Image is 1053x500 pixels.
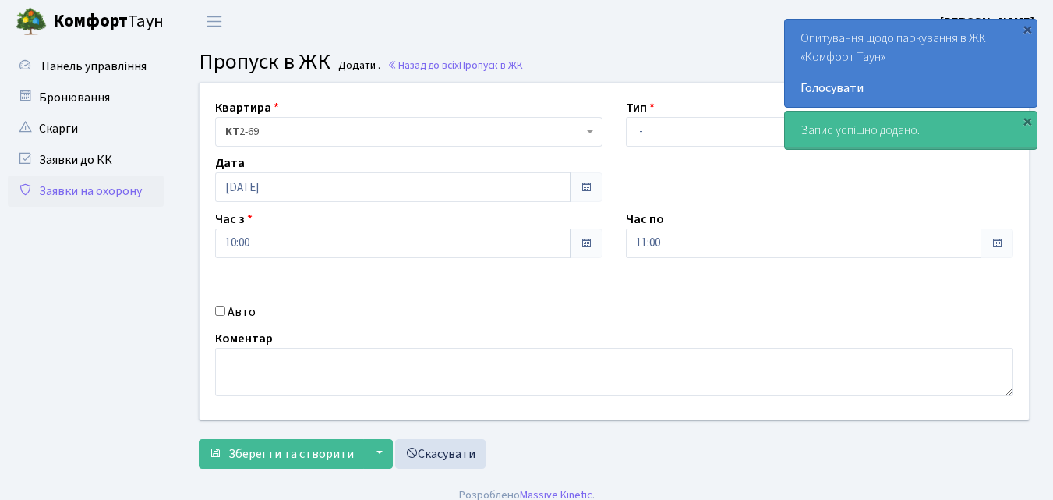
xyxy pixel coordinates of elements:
[215,98,279,117] label: Квартира
[387,58,523,73] a: Назад до всіхПропуск в ЖК
[785,112,1037,149] div: Запис успішно додано.
[459,58,523,73] span: Пропуск в ЖК
[940,13,1034,30] b: [PERSON_NAME]
[53,9,164,35] span: Таун
[215,117,602,147] span: <b>КТ</b>&nbsp;&nbsp;&nbsp;&nbsp;2-69
[626,210,664,229] label: Час по
[199,439,364,469] button: Зберегти та створити
[8,113,164,144] a: Скарги
[215,329,273,348] label: Коментар
[215,154,245,172] label: Дата
[228,445,354,463] span: Зберегти та створити
[16,6,47,37] img: logo.png
[225,124,583,140] span: <b>КТ</b>&nbsp;&nbsp;&nbsp;&nbsp;2-69
[1019,113,1035,129] div: ×
[228,303,256,321] label: Авто
[8,144,164,176] a: Заявки до КК
[41,58,147,75] span: Панель управління
[225,124,239,140] b: КТ
[195,9,234,34] button: Переключити навігацію
[785,20,1037,107] div: Опитування щодо паркування в ЖК «Комфорт Таун»
[8,51,164,82] a: Панель управління
[335,59,380,73] small: Додати .
[8,82,164,113] a: Бронювання
[800,79,1021,98] a: Голосувати
[626,98,655,117] label: Тип
[53,9,128,34] b: Комфорт
[395,439,486,469] a: Скасувати
[8,176,164,207] a: Заявки на охорону
[940,12,1034,31] a: [PERSON_NAME]
[1019,21,1035,37] div: ×
[215,210,253,229] label: Час з
[199,46,330,77] span: Пропуск в ЖК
